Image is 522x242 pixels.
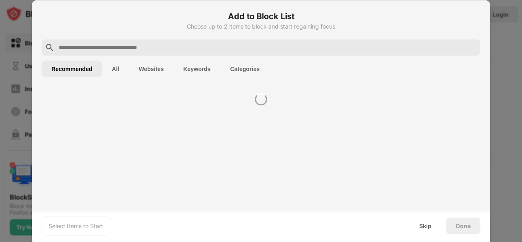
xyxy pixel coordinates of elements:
button: All [102,60,129,77]
button: Categories [220,60,269,77]
div: Choose up to 2 items to block and start regaining focus [42,23,480,29]
div: Skip [419,222,431,229]
button: Recommended [42,60,102,77]
img: search.svg [45,42,55,52]
button: Websites [129,60,173,77]
button: Keywords [173,60,220,77]
h6: Add to Block List [42,10,480,22]
div: Done [456,222,471,229]
div: Select Items to Start [49,222,103,230]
